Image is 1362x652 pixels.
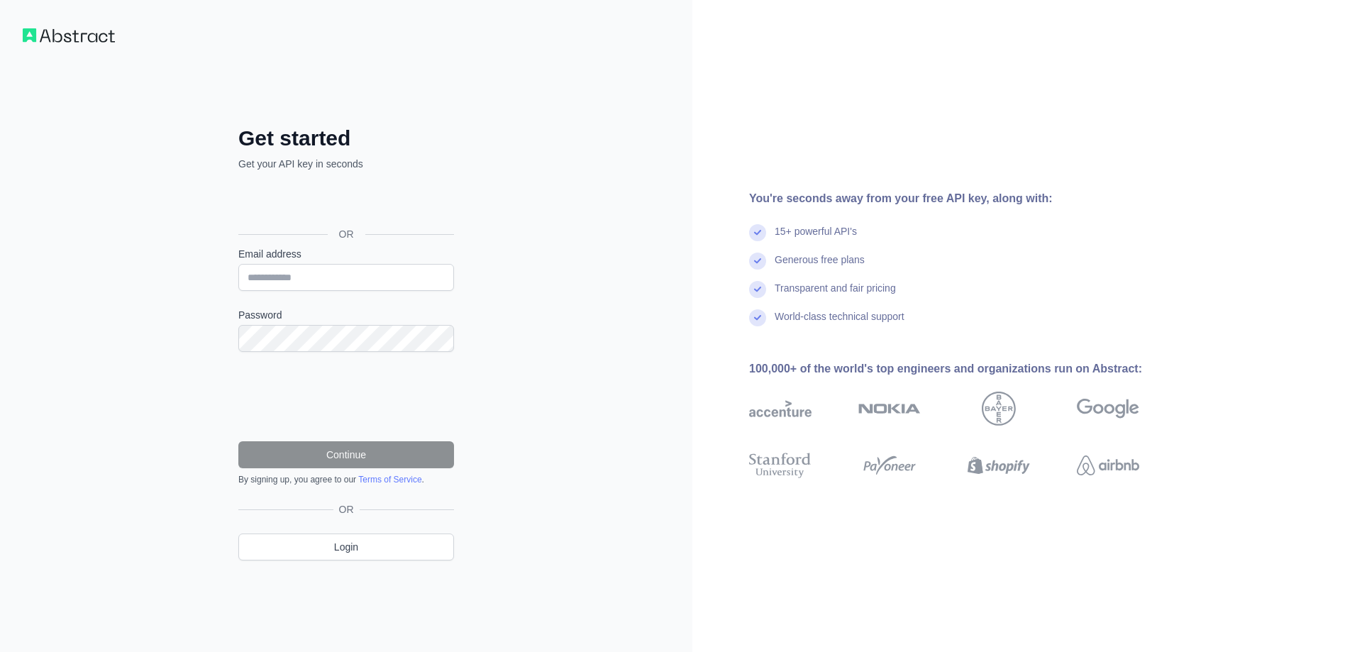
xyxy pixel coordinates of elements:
div: 15+ powerful API's [775,224,857,253]
h2: Get started [238,126,454,151]
button: Continue [238,441,454,468]
img: stanford university [749,450,812,481]
div: Generous free plans [775,253,865,281]
img: nokia [858,392,921,426]
iframe: reCAPTCHA [238,369,454,424]
img: google [1077,392,1139,426]
a: Login [238,534,454,560]
a: Terms of Service [358,475,421,485]
label: Email address [238,247,454,261]
span: OR [333,502,360,516]
span: OR [328,227,365,241]
img: airbnb [1077,450,1139,481]
img: shopify [968,450,1030,481]
img: check mark [749,281,766,298]
img: check mark [749,224,766,241]
p: Get your API key in seconds [238,157,454,171]
div: 100,000+ of the world's top engineers and organizations run on Abstract: [749,360,1185,377]
img: payoneer [858,450,921,481]
div: You're seconds away from your free API key, along with: [749,190,1185,207]
img: Workflow [23,28,115,43]
img: bayer [982,392,1016,426]
img: check mark [749,253,766,270]
label: Password [238,308,454,322]
iframe: Sign in with Google Button [231,187,458,218]
div: Transparent and fair pricing [775,281,896,309]
div: By signing up, you agree to our . [238,474,454,485]
img: accenture [749,392,812,426]
div: World-class technical support [775,309,904,338]
img: check mark [749,309,766,326]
